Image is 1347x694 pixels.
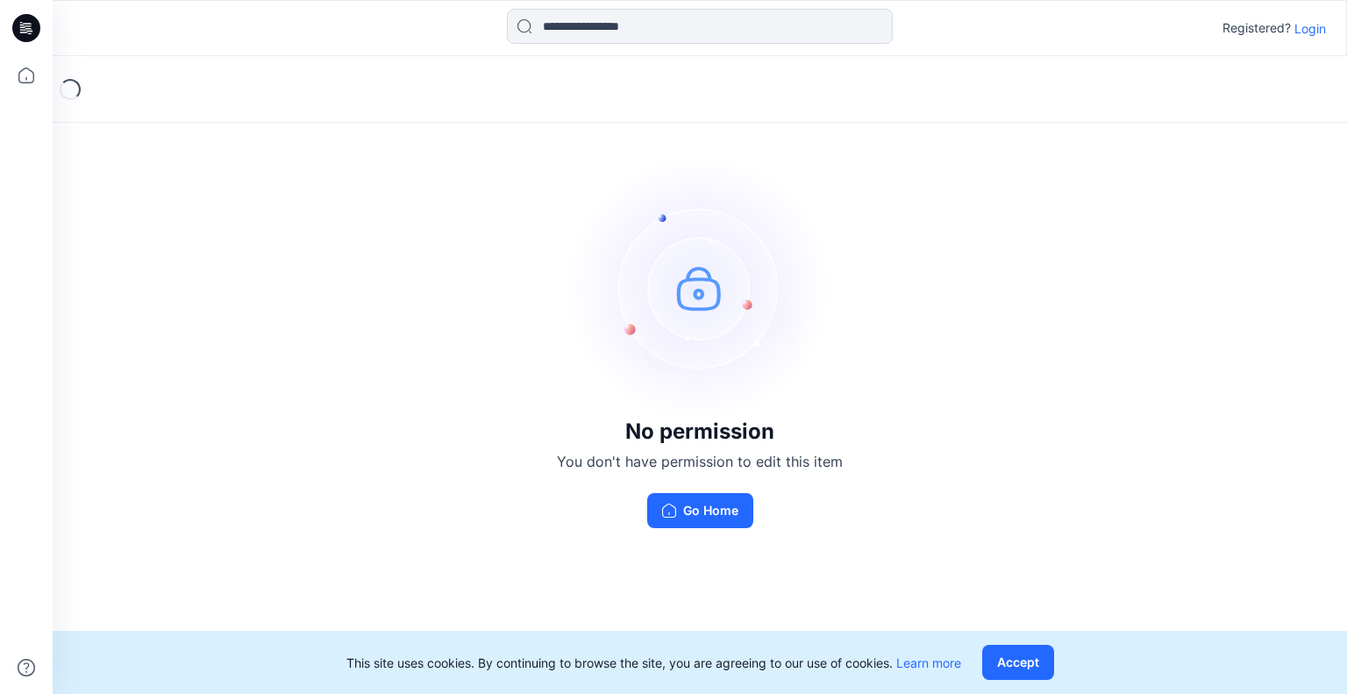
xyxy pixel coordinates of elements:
p: You don't have permission to edit this item [557,451,843,472]
p: Registered? [1222,18,1291,39]
img: no-perm.svg [568,156,831,419]
button: Accept [982,645,1054,680]
p: This site uses cookies. By continuing to browse the site, you are agreeing to our use of cookies. [346,654,961,672]
h3: No permission [557,419,843,444]
p: Login [1294,19,1326,38]
button: Go Home [647,493,753,528]
a: Learn more [896,655,961,670]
